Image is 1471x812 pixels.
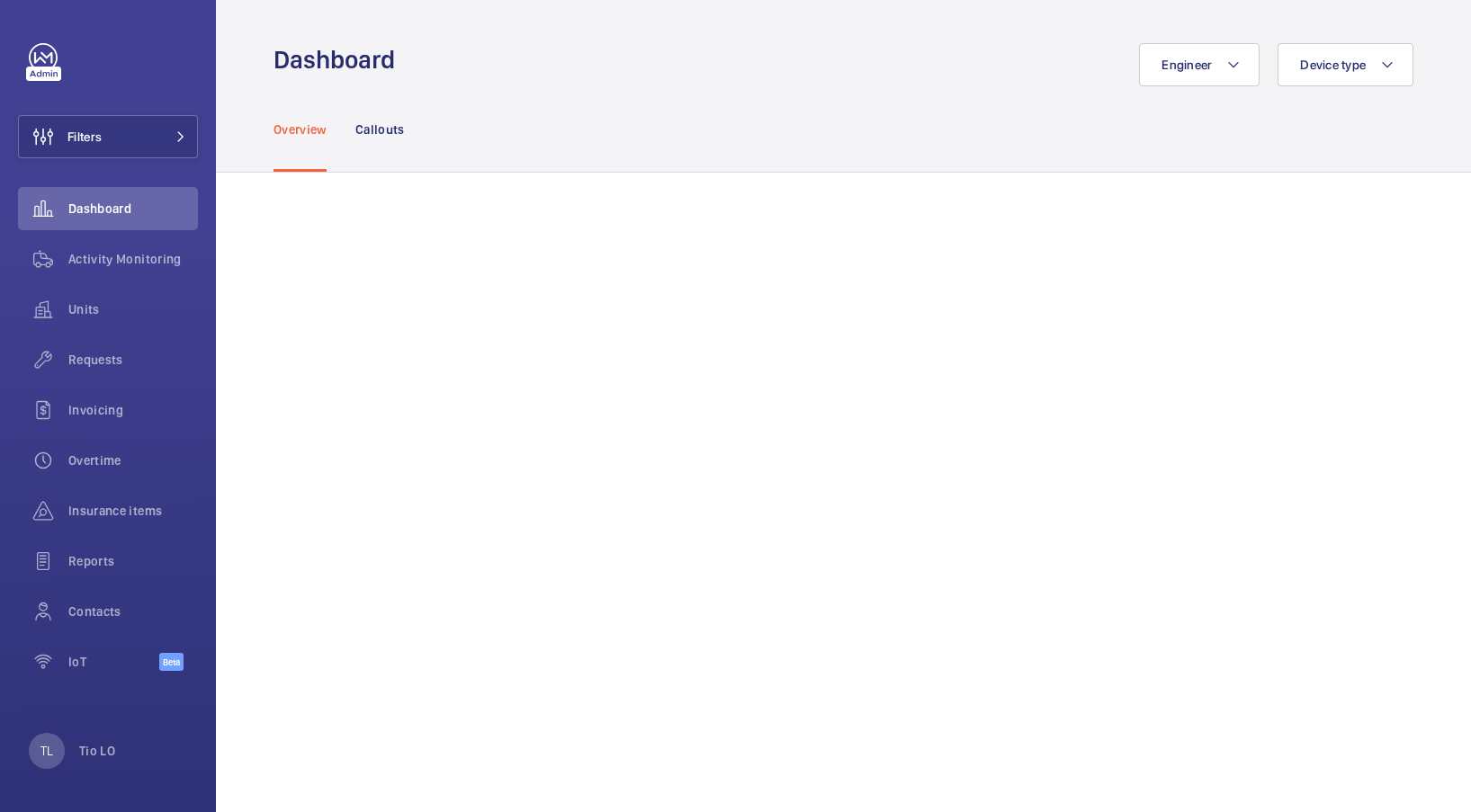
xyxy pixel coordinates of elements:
[355,120,405,138] p: Callouts
[68,300,198,318] span: Units
[67,128,102,146] span: Filters
[68,250,198,268] span: Activity Monitoring
[1300,58,1366,72] span: Device type
[79,742,115,760] p: Tio LO
[68,653,159,671] span: IoT
[68,502,198,520] span: Insurance items
[18,115,198,158] button: Filters
[68,351,198,369] span: Requests
[274,43,406,76] h1: Dashboard
[68,552,198,570] span: Reports
[1162,58,1212,72] span: Engineer
[40,742,53,760] p: TL
[68,401,198,419] span: Invoicing
[159,653,184,671] span: Beta
[68,602,198,620] span: Contacts
[274,120,327,138] p: Overview
[68,200,198,218] span: Dashboard
[68,451,198,469] span: Overtime
[1139,43,1260,86] button: Engineer
[1278,43,1413,86] button: Device type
